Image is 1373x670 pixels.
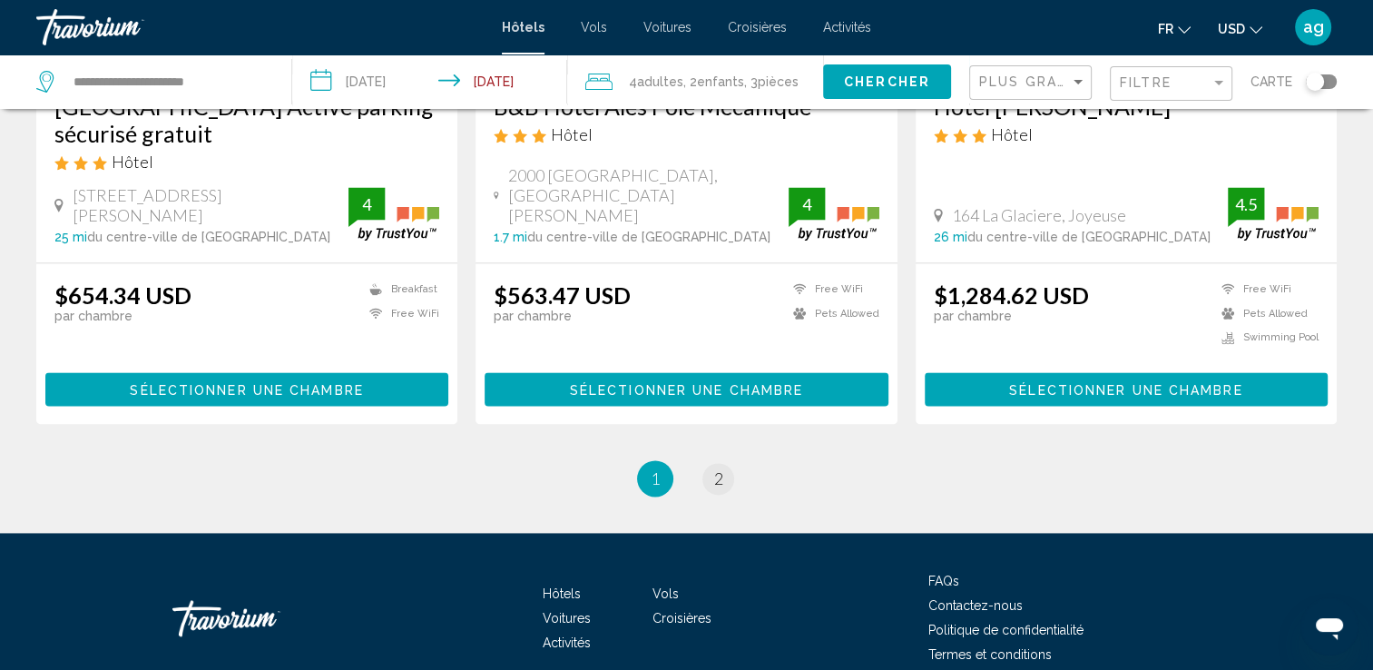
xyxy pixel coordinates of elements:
button: Filter [1110,65,1232,103]
button: Toggle map [1292,74,1337,90]
span: Sélectionner une chambre [570,382,803,397]
a: Voitures [543,611,591,626]
div: 4 [789,193,825,215]
div: 4 [348,193,385,215]
iframe: Bouton de lancement de la fenêtre de messagerie [1300,597,1358,655]
span: Sélectionner une chambre [130,382,363,397]
div: 3 star Hotel [494,124,878,144]
span: 2000 [GEOGRAPHIC_DATA], [GEOGRAPHIC_DATA][PERSON_NAME] [508,165,789,225]
span: Hôtel [551,124,593,144]
ins: $563.47 USD [494,281,631,309]
span: 2 [714,468,723,488]
img: trustyou-badge.svg [348,187,439,241]
a: Hôtels [502,20,544,34]
span: pièces [758,74,799,89]
a: Croisières [652,611,711,626]
li: Pets Allowed [1212,306,1319,321]
p: par chambre [494,309,631,323]
img: trustyou-badge.svg [789,187,879,241]
a: Travorium [172,591,354,645]
span: ag [1303,18,1324,36]
p: par chambre [934,309,1089,323]
button: Change currency [1218,15,1262,42]
a: [GEOGRAPHIC_DATA] Active parking sécurisé gratuit [54,93,439,147]
a: Vols [652,586,679,601]
span: Chercher [844,75,930,90]
span: Filtre [1120,75,1172,90]
ins: $1,284.62 USD [934,281,1089,309]
mat-select: Sort by [979,75,1086,91]
ins: $654.34 USD [54,281,191,309]
button: Change language [1158,15,1191,42]
span: [STREET_ADDRESS][PERSON_NAME] [73,185,348,225]
li: Free WiFi [1212,281,1319,297]
a: Activités [823,20,871,34]
a: Sélectionner une chambre [485,377,888,397]
span: , 3 [744,69,799,94]
span: USD [1218,22,1245,36]
span: Adultes [637,74,683,89]
li: Free WiFi [360,306,439,321]
button: User Menu [1290,8,1337,46]
a: Voitures [643,20,691,34]
a: FAQs [928,574,959,588]
a: Travorium [36,9,484,45]
button: Sélectionner une chambre [925,372,1328,406]
li: Pets Allowed [784,306,879,321]
ul: Pagination [36,460,1337,497]
span: fr [1158,22,1173,36]
li: Free WiFi [784,281,879,297]
a: Hôtels [543,586,581,601]
a: Contactez-nous [928,598,1023,613]
span: du centre-ville de [GEOGRAPHIC_DATA] [967,230,1211,244]
span: 164 La Glaciere, Joyeuse [952,205,1126,225]
span: Enfants [697,74,744,89]
span: 1.7 mi [494,230,527,244]
button: Travelers: 4 adults, 2 children [567,54,823,109]
li: Swimming Pool [1212,330,1319,345]
a: Politique de confidentialité [928,623,1084,637]
a: Croisières [728,20,787,34]
span: 26 mi [934,230,967,244]
span: Hôtel [991,124,1033,144]
a: Activités [543,636,591,650]
a: Termes et conditions [928,647,1052,662]
div: 3 star Hotel [54,152,439,172]
span: du centre-ville de [GEOGRAPHIC_DATA] [87,230,330,244]
li: Breakfast [360,281,439,297]
span: , 2 [683,69,744,94]
span: du centre-ville de [GEOGRAPHIC_DATA] [527,230,770,244]
button: Sélectionner une chambre [485,372,888,406]
a: Sélectionner une chambre [925,377,1328,397]
a: Vols [581,20,607,34]
button: Sélectionner une chambre [45,372,448,406]
span: 25 mi [54,230,87,244]
div: 3 star Hotel [934,124,1319,144]
span: 4 [629,69,683,94]
img: trustyou-badge.svg [1228,187,1319,241]
div: 4.5 [1228,193,1264,215]
span: Plus grandes économies [979,74,1195,89]
span: 1 [651,468,660,488]
button: Check-in date: Jul 26, 2026 Check-out date: Aug 2, 2026 [292,54,566,109]
a: Sélectionner une chambre [45,377,448,397]
p: par chambre [54,309,191,323]
span: Sélectionner une chambre [1009,382,1242,397]
span: Carte [1250,69,1292,94]
button: Chercher [823,64,951,98]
